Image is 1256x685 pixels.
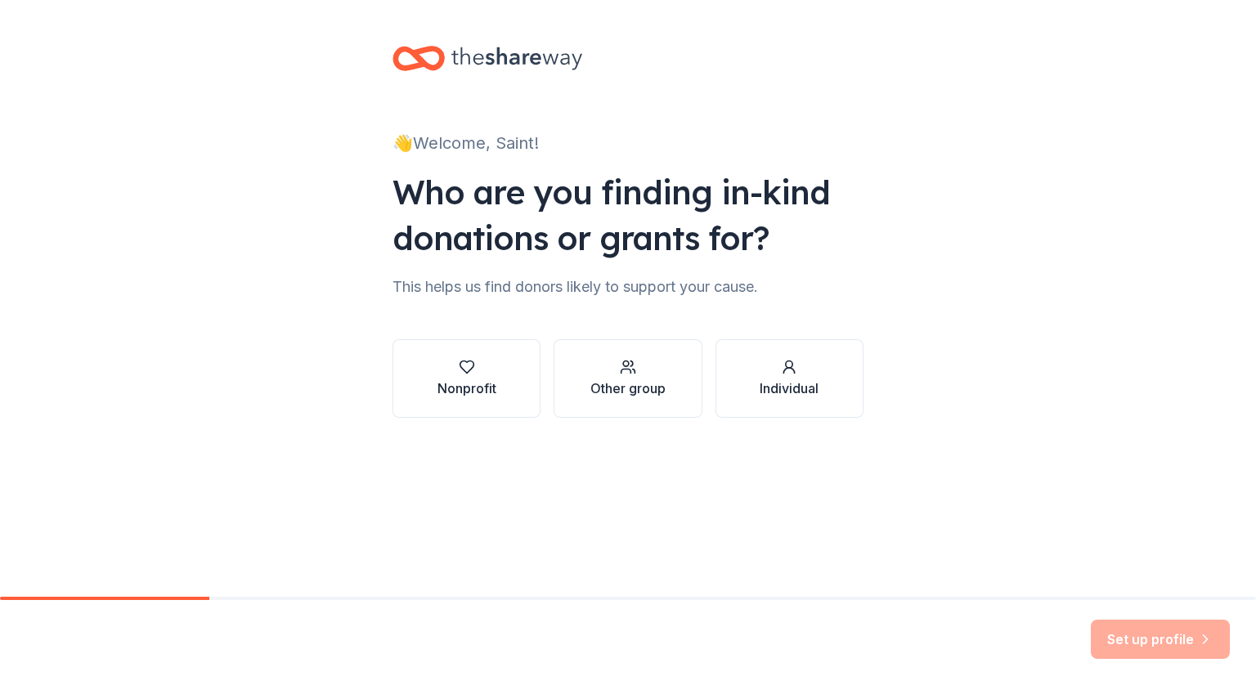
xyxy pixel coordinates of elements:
div: 👋 Welcome, Saint! [392,130,863,156]
div: This helps us find donors likely to support your cause. [392,274,863,300]
div: Other group [590,378,666,398]
div: Individual [760,378,819,398]
button: Nonprofit [392,339,541,418]
button: Individual [715,339,863,418]
div: Who are you finding in-kind donations or grants for? [392,169,863,261]
div: Nonprofit [437,378,496,398]
button: Other group [554,339,702,418]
